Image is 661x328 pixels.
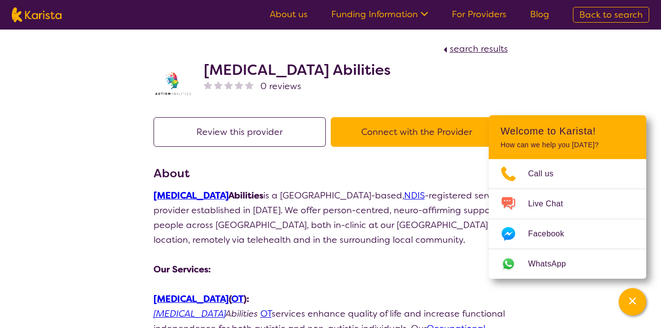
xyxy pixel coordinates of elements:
a: OT [231,293,244,305]
img: tuxwog0w0nxq84daeyee.webp [154,70,193,97]
span: search results [450,43,508,55]
a: Back to search [573,7,649,23]
strong: ( ): [154,293,249,305]
span: Back to search [579,9,643,21]
span: WhatsApp [528,257,578,271]
a: search results [441,43,508,55]
img: nonereviewstar [204,81,212,89]
button: Review this provider [154,117,326,147]
ul: Choose channel [489,159,646,279]
a: About us [270,8,308,20]
p: How can we help you [DATE]? [501,141,634,149]
strong: Our Services: [154,263,211,275]
a: [MEDICAL_DATA] [154,293,229,305]
a: For Providers [452,8,506,20]
h3: About [154,164,508,182]
a: Funding Information [331,8,428,20]
a: Blog [530,8,549,20]
button: Connect with the Provider [331,117,503,147]
a: [MEDICAL_DATA] [154,308,225,320]
a: OT [260,308,272,320]
em: Abilities [154,308,258,320]
span: Call us [528,166,566,181]
span: Facebook [528,227,576,241]
a: Review this provider [154,126,331,138]
img: nonereviewstar [245,81,253,89]
img: nonereviewstar [224,81,233,89]
p: is a [GEOGRAPHIC_DATA]-based, -registered service provider established in [DATE]. We offer person... [154,188,508,247]
h2: Welcome to Karista! [501,125,634,137]
a: Connect with the Provider [331,126,508,138]
img: nonereviewstar [235,81,243,89]
span: 0 reviews [260,79,301,94]
div: Channel Menu [489,115,646,279]
h2: [MEDICAL_DATA] Abilities [204,61,391,79]
a: NDIS [404,190,425,201]
img: Karista logo [12,7,62,22]
button: Channel Menu [619,288,646,316]
a: Web link opens in a new tab. [489,249,646,279]
img: nonereviewstar [214,81,222,89]
strong: Abilities [154,190,263,201]
a: [MEDICAL_DATA] [154,190,228,201]
span: Live Chat [528,197,575,211]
